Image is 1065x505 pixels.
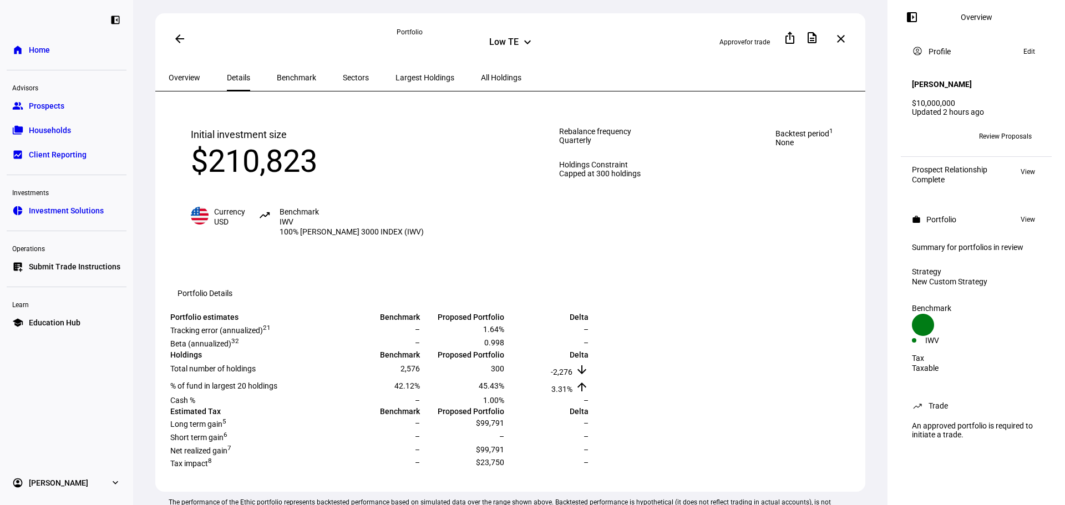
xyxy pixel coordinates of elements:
span: -2,276 [551,368,572,376]
span: Net realized gain [170,446,231,455]
span: [PERSON_NAME] [29,477,88,488]
mat-icon: account_circle [912,45,923,57]
eth-mat-symbol: school [12,317,23,328]
div: Strategy [912,267,1041,276]
span: IWV [280,217,293,226]
span: 1.64% [483,325,504,334]
span: Cash % [170,396,195,405]
eth-mat-symbol: pie_chart [12,205,23,216]
span: Investment Solutions [29,205,104,216]
td: Delta [506,406,589,416]
span: Details [227,74,250,81]
div: Complete [912,175,987,184]
span: – [415,419,420,427]
eth-panel-overview-card-header: Portfolio [912,213,1041,226]
sup: 6 [224,431,227,438]
span: $23,750 [476,458,504,467]
a: bid_landscapeClient Reporting [7,144,126,166]
td: Holdings [170,350,336,360]
button: Review Proposals [970,127,1041,145]
span: Client Reporting [29,149,87,160]
button: View [1015,165,1041,178]
mat-icon: work [912,215,921,224]
mat-icon: description [805,31,819,44]
eth-mat-symbol: expand_more [110,477,121,488]
span: Prospects [29,100,64,111]
button: Approvefor trade [711,33,779,51]
td: Delta [506,312,589,322]
span: Largest Holdings [395,74,454,81]
span: Edit [1023,45,1035,58]
div: Overview [961,13,992,22]
td: Benchmark [337,350,420,360]
div: Operations [7,240,126,256]
span: – [415,445,420,454]
eth-mat-symbol: home [12,44,23,55]
mat-icon: trending_up [258,209,272,222]
sup: 7 [227,444,231,452]
span: View [1021,213,1035,226]
a: pie_chartInvestment Solutions [7,200,126,222]
span: USD [214,217,229,226]
span: $99,791 [476,445,504,454]
div: Summary for portfolios in review [912,243,1041,252]
span: – [584,325,589,334]
mat-icon: arrow_upward [575,380,589,394]
span: Rebalance frequency [559,127,641,136]
mat-icon: arrow_downward [575,363,589,376]
mat-icon: close [834,32,848,45]
span: – [584,396,589,405]
span: Backtest period [775,127,833,138]
span: – [415,396,420,405]
div: Investments [7,184,126,200]
div: Portfolio [926,215,956,224]
div: Tax [912,354,1041,363]
eth-mat-symbol: account_circle [12,477,23,488]
div: Advisors [7,79,126,95]
span: Short term gain [170,433,227,442]
span: 2,576 [400,364,420,373]
span: Benchmark [277,74,316,81]
span: 3.31% [551,385,572,394]
span: Submit Trade Instructions [29,261,120,272]
eth-mat-symbol: left_panel_close [110,14,121,25]
span: % of fund in largest 20 holdings [170,381,277,390]
span: BK [916,132,925,140]
span: 42.12% [394,381,420,390]
span: 0.998 [484,338,504,347]
sup: 5 [222,418,226,426]
span: Tracking error (annualized) [170,326,271,335]
span: 100% [PERSON_NAME] 3000 INDEX (IWV) [280,227,424,237]
td: Portfolio estimates [170,312,336,322]
span: for trade [744,38,770,46]
h4: [PERSON_NAME] [912,80,972,89]
sup: 2 [263,324,267,331]
eth-mat-symbol: bid_landscape [12,149,23,160]
mat-icon: left_panel_open [905,11,919,24]
span: – [584,338,589,347]
div: Prospect Relationship [912,165,987,174]
td: Delta [506,350,589,360]
div: New Custom Strategy [912,277,1041,286]
span: – [415,325,420,334]
span: Quarterly [559,136,591,145]
div: Profile [929,47,951,56]
sup: 2 [235,337,239,345]
span: – [584,445,589,454]
eth-panel-overview-card-header: Profile [912,45,1041,58]
mat-icon: ios_share [783,31,797,44]
td: Proposed Portfolio [422,406,505,416]
span: Long term gain [170,420,226,429]
span: – [499,432,504,441]
span: Overview [169,74,200,81]
eth-panel-overview-card-header: Trade [912,399,1041,412]
eth-mat-symbol: folder_copy [12,125,23,136]
span: Holdings Constraint [559,160,641,169]
span: None [775,138,833,147]
mat-icon: keyboard_arrow_down [521,35,534,49]
span: Households [29,125,71,136]
span: – [584,419,589,427]
eth-mat-symbol: list_alt_add [12,261,23,272]
span: $99,791 [476,419,504,427]
mat-icon: trending_up [912,400,923,411]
